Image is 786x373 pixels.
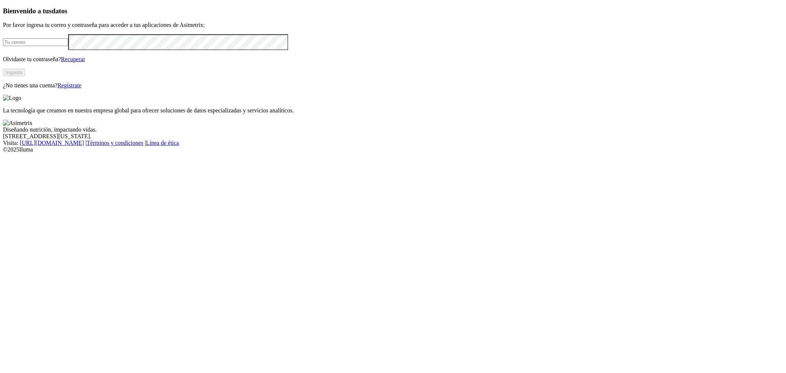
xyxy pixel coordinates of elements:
p: La tecnología que creamos en nuestra empresa global para ofrecer soluciones de datos especializad... [3,107,783,114]
a: Regístrate [57,82,81,88]
p: Por favor ingresa tu correo y contraseña para acceder a tus aplicaciones de Asimetrix: [3,22,783,28]
img: Logo [3,95,21,101]
a: Recuperar [61,56,85,62]
div: [STREET_ADDRESS][US_STATE]. [3,133,783,140]
div: © 2025 Iluma [3,146,783,153]
span: datos [52,7,67,15]
a: Términos y condiciones [87,140,143,146]
img: Asimetrix [3,120,32,126]
div: Diseñando nutrición, impactando vidas. [3,126,783,133]
h3: Bienvenido a tus [3,7,783,15]
input: Tu correo [3,38,68,46]
p: ¿No tienes una cuenta? [3,82,783,89]
p: Olvidaste tu contraseña? [3,56,783,63]
div: Visita : | | [3,140,783,146]
a: [URL][DOMAIN_NAME] [20,140,84,146]
a: Línea de ética [146,140,179,146]
button: Ingresa [3,69,25,76]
